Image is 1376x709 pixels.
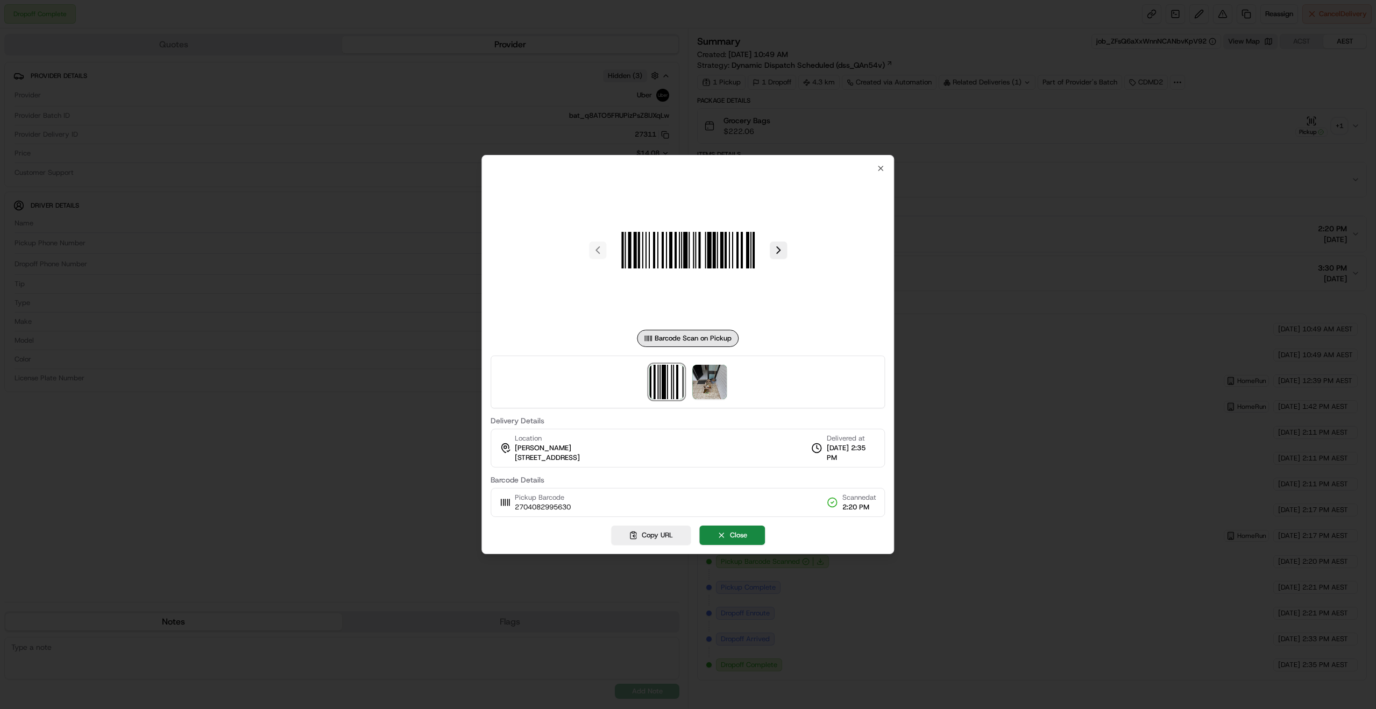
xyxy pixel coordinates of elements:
div: Barcode Scan on Pickup [637,330,739,347]
span: [STREET_ADDRESS] [515,453,580,463]
img: photo_proof_of_delivery image [692,365,727,399]
button: Close [699,526,765,545]
label: Barcode Details [491,476,885,484]
span: [DATE] 2:35 PM [827,443,876,463]
span: Location [515,434,542,443]
span: 2704082995630 [515,502,571,512]
span: Scanned at [842,493,876,502]
img: barcode_scan_on_pickup image [611,173,765,328]
span: Delivered at [827,434,876,443]
img: barcode_scan_on_pickup image [649,365,684,399]
span: 2:20 PM [842,502,876,512]
label: Delivery Details [491,417,885,424]
span: [PERSON_NAME] [515,443,571,453]
span: Pickup Barcode [515,493,571,502]
button: Copy URL [611,526,691,545]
